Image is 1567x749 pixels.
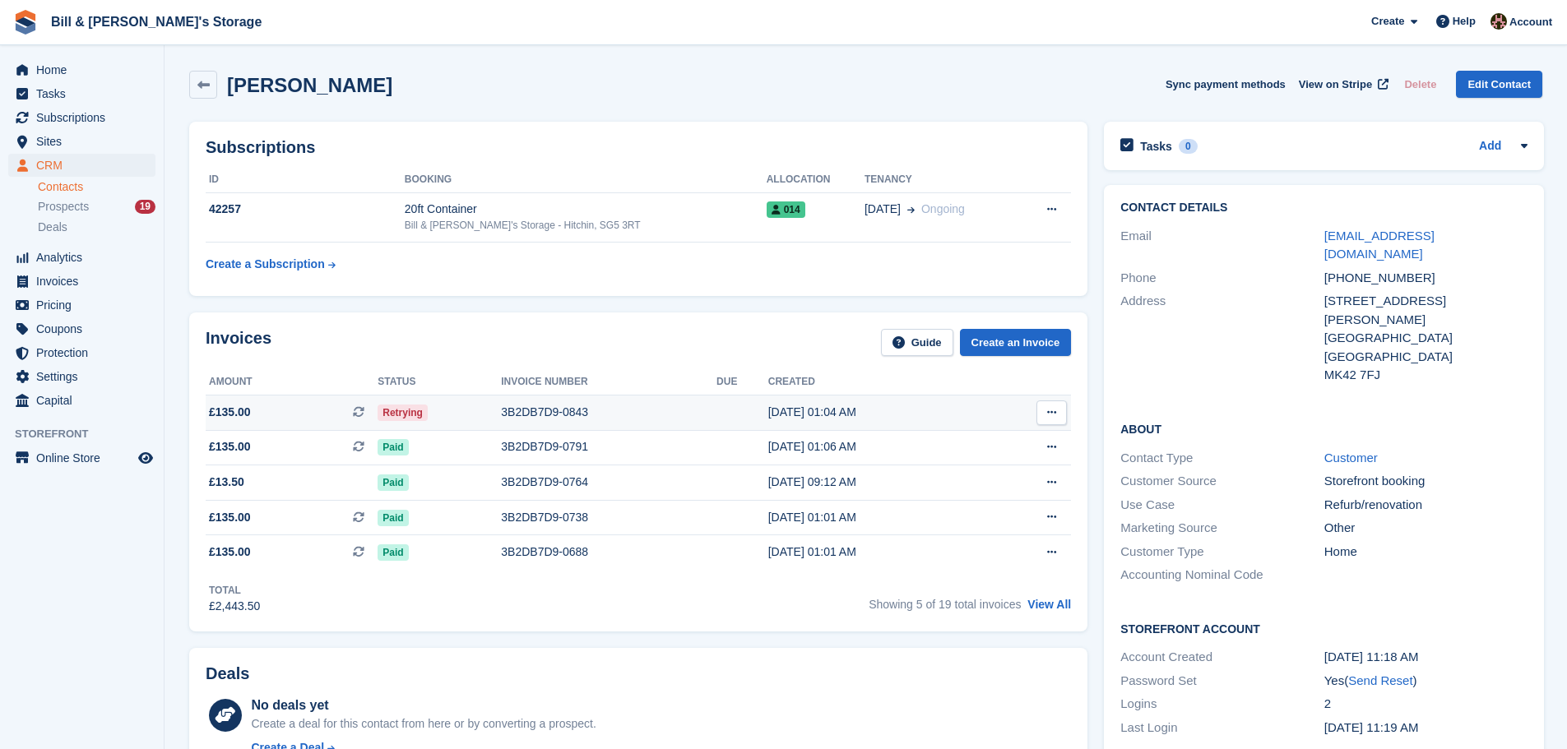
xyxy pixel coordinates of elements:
th: Allocation [767,167,865,193]
span: Online Store [36,446,135,469]
span: 014 [767,201,805,218]
a: Contacts [38,179,155,195]
a: Prospects 19 [38,198,155,215]
th: Due [716,369,768,395]
div: [GEOGRAPHIC_DATA] [1324,348,1528,367]
div: 3B2DB7D9-0791 [501,438,716,455]
a: Preview store [136,448,155,468]
span: Pricing [36,294,135,317]
time: 2024-05-30 10:19:45 UTC [1324,720,1419,734]
span: Subscriptions [36,106,135,129]
div: [DATE] 01:01 AM [768,509,986,526]
a: Customer [1324,451,1378,465]
a: Add [1479,137,1501,156]
div: [DATE] 01:01 AM [768,543,986,561]
span: £135.00 [209,404,251,421]
span: £135.00 [209,543,251,561]
div: 20ft Container [405,201,767,218]
span: Paid [378,510,408,526]
a: menu [8,341,155,364]
div: [DATE] 09:12 AM [768,474,986,491]
th: Amount [206,369,378,395]
a: menu [8,154,155,177]
a: menu [8,389,155,412]
a: menu [8,270,155,293]
h2: Storefront Account [1120,620,1528,636]
div: Customer Type [1120,543,1324,562]
div: Use Case [1120,496,1324,515]
div: Refurb/renovation [1324,496,1528,515]
div: [PHONE_NUMBER] [1324,269,1528,288]
h2: Deals [206,664,249,683]
a: menu [8,365,155,388]
div: Total [209,583,260,598]
div: Marketing Source [1120,519,1324,538]
div: Bill & [PERSON_NAME]'s Storage - Hitchin, SG5 3RT [405,218,767,233]
div: Logins [1120,695,1324,714]
th: Invoice number [501,369,716,395]
div: No deals yet [251,696,596,715]
span: £135.00 [209,438,251,455]
span: Deals [38,220,67,235]
button: Delete [1398,71,1443,98]
span: Invoices [36,270,135,293]
div: [DATE] 11:18 AM [1324,648,1528,667]
div: Phone [1120,269,1324,288]
img: stora-icon-8386f47178a22dfd0bd8f6a31ec36ba5ce8667c1dd55bd0f319d3a0aa187defe.svg [13,10,38,35]
span: Analytics [36,246,135,269]
span: Tasks [36,82,135,105]
a: Create a Subscription [206,249,336,280]
div: Email [1120,227,1324,264]
span: ( ) [1344,673,1416,687]
span: CRM [36,154,135,177]
span: View on Stripe [1299,76,1372,93]
a: menu [8,130,155,153]
h2: Invoices [206,329,271,356]
a: [EMAIL_ADDRESS][DOMAIN_NAME] [1324,229,1435,261]
span: Paid [378,544,408,561]
div: Yes [1324,672,1528,691]
span: Retrying [378,405,428,421]
div: Customer Source [1120,472,1324,491]
div: 3B2DB7D9-0764 [501,474,716,491]
span: Prospects [38,199,89,215]
span: Account [1509,14,1552,30]
h2: Subscriptions [206,138,1071,157]
div: Storefront booking [1324,472,1528,491]
div: [STREET_ADDRESS][PERSON_NAME] [1324,292,1528,329]
div: Create a Subscription [206,256,325,273]
span: Create [1371,13,1404,30]
div: [DATE] 01:04 AM [768,404,986,421]
span: Showing 5 of 19 total invoices [869,598,1021,611]
div: Account Created [1120,648,1324,667]
span: Protection [36,341,135,364]
div: Create a deal for this contact from here or by converting a prospect. [251,715,596,733]
span: Capital [36,389,135,412]
a: menu [8,82,155,105]
span: Storefront [15,426,164,442]
button: Sync payment methods [1166,71,1286,98]
span: Home [36,58,135,81]
span: Settings [36,365,135,388]
th: Status [378,369,501,395]
a: Create an Invoice [960,329,1072,356]
h2: About [1120,420,1528,437]
th: Booking [405,167,767,193]
span: Coupons [36,317,135,340]
a: Deals [38,219,155,236]
a: Edit Contact [1456,71,1542,98]
div: Address [1120,292,1324,385]
div: £2,443.50 [209,598,260,615]
div: 0 [1179,139,1198,154]
span: £135.00 [209,509,251,526]
h2: Tasks [1140,139,1172,154]
a: menu [8,246,155,269]
a: Send Reset [1348,673,1412,687]
span: Help [1453,13,1476,30]
span: Sites [36,130,135,153]
div: Password Set [1120,672,1324,691]
div: 42257 [206,201,405,218]
a: View on Stripe [1292,71,1392,98]
span: £13.50 [209,474,244,491]
div: 3B2DB7D9-0738 [501,509,716,526]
